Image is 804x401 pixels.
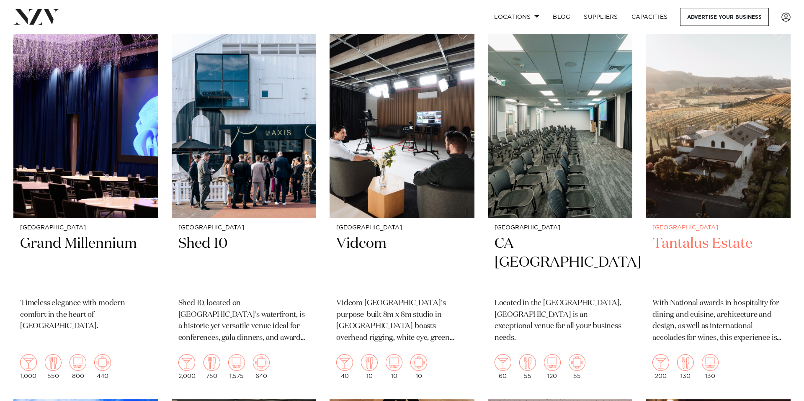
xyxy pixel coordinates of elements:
small: [GEOGRAPHIC_DATA] [336,225,468,231]
div: 130 [702,354,719,379]
a: [GEOGRAPHIC_DATA] CA [GEOGRAPHIC_DATA] Located in the [GEOGRAPHIC_DATA], [GEOGRAPHIC_DATA] is an ... [488,24,633,386]
img: cocktail.png [495,354,511,371]
div: 550 [45,354,62,379]
small: [GEOGRAPHIC_DATA] [20,225,152,231]
div: 1,575 [228,354,245,379]
img: cocktail.png [178,354,195,371]
h2: Vidcom [336,234,468,291]
h2: Shed 10 [178,234,310,291]
small: [GEOGRAPHIC_DATA] [178,225,310,231]
h2: Tantalus Estate [652,234,784,291]
img: dining.png [204,354,220,371]
img: cocktail.png [336,354,353,371]
p: Located in the [GEOGRAPHIC_DATA], [GEOGRAPHIC_DATA] is an exceptional venue for all your business... [495,298,626,344]
div: 640 [253,354,270,379]
div: 60 [495,354,511,379]
div: 10 [410,354,427,379]
div: 55 [569,354,585,379]
div: 55 [519,354,536,379]
a: [GEOGRAPHIC_DATA] Shed 10 Shed 10, located on [GEOGRAPHIC_DATA]'s waterfront, is a historic yet v... [172,24,317,386]
p: With National awards in hospitality for dining and cuisine, architecture and design, as well as i... [652,298,784,344]
h2: Grand Millennium [20,234,152,291]
img: theatre.png [70,354,86,371]
img: theatre.png [386,354,402,371]
a: [GEOGRAPHIC_DATA] Vidcom Vidcom [GEOGRAPHIC_DATA]'s purpose-built 8m x 8m studio in [GEOGRAPHIC_D... [330,24,474,386]
img: dining.png [45,354,62,371]
a: SUPPLIERS [577,8,624,26]
p: Shed 10, located on [GEOGRAPHIC_DATA]'s waterfront, is a historic yet versatile venue ideal for c... [178,298,310,344]
img: dining.png [519,354,536,371]
a: [GEOGRAPHIC_DATA] Tantalus Estate With National awards in hospitality for dining and cuisine, arc... [646,24,791,386]
div: 40 [336,354,353,379]
img: cocktail.png [652,354,669,371]
small: [GEOGRAPHIC_DATA] [652,225,784,231]
a: Advertise your business [680,8,769,26]
div: 440 [94,354,111,379]
h2: CA [GEOGRAPHIC_DATA] [495,234,626,291]
div: 10 [386,354,402,379]
img: theatre.png [544,354,561,371]
div: 200 [652,354,669,379]
img: theatre.png [228,354,245,371]
div: 750 [204,354,220,379]
a: Capacities [625,8,675,26]
img: meeting.png [253,354,270,371]
img: nzv-logo.png [13,9,59,24]
img: meeting.png [94,354,111,371]
div: 10 [361,354,378,379]
a: [GEOGRAPHIC_DATA] Grand Millennium Timeless elegance with modern comfort in the heart of [GEOGRAP... [13,24,158,386]
div: 800 [70,354,86,379]
p: Timeless elegance with modern comfort in the heart of [GEOGRAPHIC_DATA]. [20,298,152,333]
img: cocktail.png [20,354,37,371]
img: dining.png [361,354,378,371]
img: meeting.png [410,354,427,371]
a: Locations [487,8,546,26]
img: dining.png [677,354,694,371]
div: 2,000 [178,354,196,379]
div: 130 [677,354,694,379]
p: Vidcom [GEOGRAPHIC_DATA]'s purpose-built 8m x 8m studio in [GEOGRAPHIC_DATA] boasts overhead rigg... [336,298,468,344]
div: 120 [544,354,561,379]
small: [GEOGRAPHIC_DATA] [495,225,626,231]
a: BLOG [546,8,577,26]
img: theatre.png [702,354,719,371]
div: 1,000 [20,354,37,379]
img: meeting.png [569,354,585,371]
